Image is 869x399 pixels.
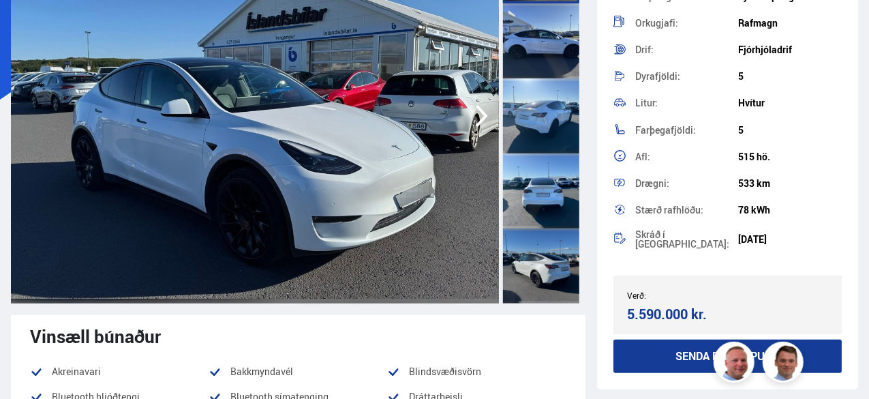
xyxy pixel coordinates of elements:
li: Akreinavari [30,364,209,380]
div: Rafmagn [738,18,842,29]
div: 5.590.000 kr. [627,305,724,323]
div: 5 [738,125,842,136]
li: Blindsvæðisvörn [387,364,566,380]
div: Fjórhjóladrif [738,44,842,55]
div: 533 km [738,178,842,189]
div: 5 [738,71,842,82]
div: Orkugjafi: [635,18,739,28]
div: 78 kWh [738,205,842,216]
img: siFngHWaQ9KaOqBr.png [716,344,757,385]
div: [DATE] [738,234,842,245]
img: FbJEzSuNWCJXmdc-.webp [765,344,806,385]
div: Vinsæll búnaður [30,326,566,346]
div: Litur: [635,98,739,108]
li: Bakkmyndavél [209,364,387,380]
div: 515 hö. [738,151,842,162]
div: Verð: [627,291,728,300]
div: Skráð í [GEOGRAPHIC_DATA]: [635,230,739,249]
button: Opna LiveChat spjallviðmót [11,5,52,46]
div: Farþegafjöldi: [635,125,739,135]
div: Hvítur [738,98,842,108]
div: Stærð rafhlöðu: [635,205,739,215]
div: Dyrafjöldi: [635,72,739,81]
div: Drif: [635,45,739,55]
button: Senda fyrirspurn [613,340,842,373]
div: Afl: [635,152,739,162]
div: Drægni: [635,179,739,188]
